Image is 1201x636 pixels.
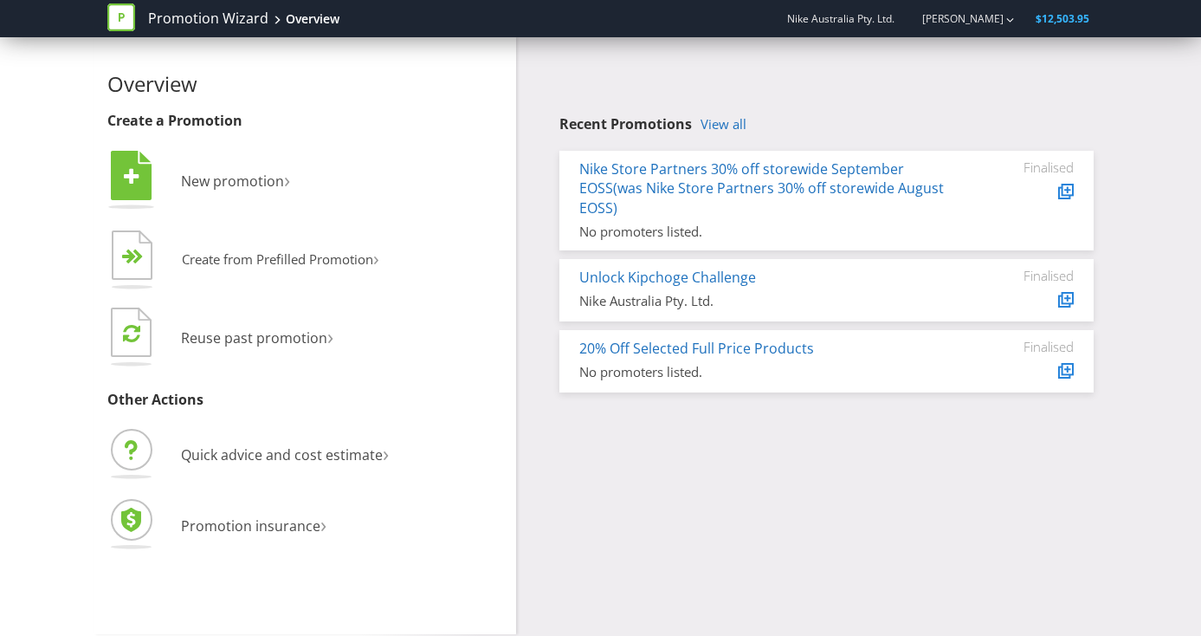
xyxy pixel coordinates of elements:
[132,249,144,265] tspan: 
[1036,11,1089,26] span: $12,503.95
[787,11,894,26] span: Nike Australia Pty. Ltd.
[284,165,290,193] span: ›
[327,321,333,350] span: ›
[579,292,944,310] div: Nike Australia Pty. Ltd.
[181,172,284,191] span: New promotion
[579,268,756,287] a: Unlock Kipchoge Challenge
[286,10,339,28] div: Overview
[320,509,326,538] span: ›
[970,268,1074,283] div: Finalised
[579,223,944,241] div: No promoters listed.
[559,114,692,133] span: Recent Promotions
[579,159,944,218] a: Nike Store Partners 30% off storewide September EOSS(was Nike Store Partners 30% off storewide Au...
[579,339,814,358] a: 20% Off Selected Full Price Products
[970,159,1074,175] div: Finalised
[107,73,504,95] h2: Overview
[124,167,139,186] tspan: 
[107,226,380,295] button: Create from Prefilled Promotion›
[181,445,383,464] span: Quick advice and cost estimate
[107,393,504,408] h3: Other Actions
[107,114,504,129] h3: Create a Promotion
[701,117,746,132] a: View all
[107,516,326,535] a: Promotion insurance›
[181,328,327,347] span: Reuse past promotion
[148,9,268,29] a: Promotion Wizard
[107,445,389,464] a: Quick advice and cost estimate›
[182,250,373,268] span: Create from Prefilled Promotion
[123,323,140,343] tspan: 
[373,244,379,271] span: ›
[181,516,320,535] span: Promotion insurance
[579,363,944,381] div: No promoters listed.
[970,339,1074,354] div: Finalised
[383,438,389,467] span: ›
[905,11,1004,26] a: [PERSON_NAME]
